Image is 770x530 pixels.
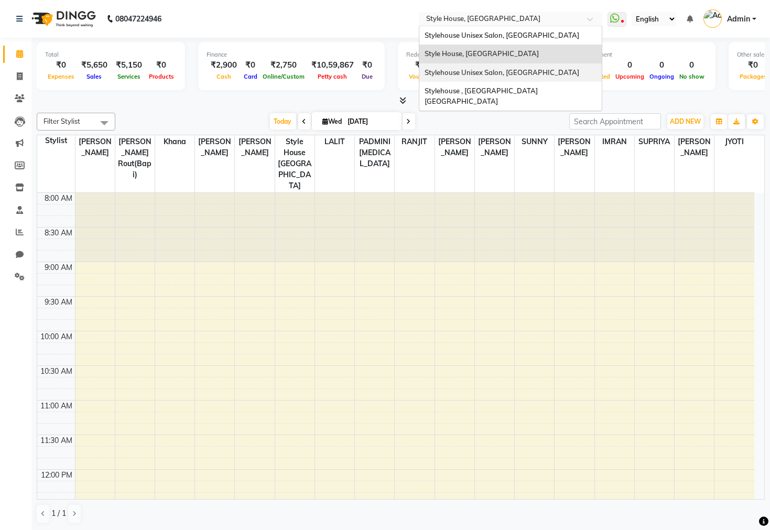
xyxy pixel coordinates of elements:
div: ₹10,59,867 [307,59,358,71]
div: ₹0 [737,59,769,71]
input: Search Appointment [569,113,661,129]
div: 8:00 AM [43,193,75,204]
div: ₹0 [406,59,435,71]
img: Admin [703,9,722,28]
span: SUPRIYA [635,135,674,148]
div: ₹0 [45,59,77,71]
div: Redemption [406,50,547,59]
div: 12:00 PM [39,470,75,481]
b: 08047224946 [115,4,161,34]
div: 0 [677,59,707,71]
span: Wed [320,117,345,125]
div: 10:30 AM [39,366,75,377]
span: Sales [84,73,105,80]
span: LALIT [315,135,354,148]
div: ₹0 [146,59,177,71]
span: [PERSON_NAME] Rout(Bapi) [115,135,155,181]
span: [PERSON_NAME] [75,135,115,159]
ng-dropdown-panel: Options list [419,26,602,112]
span: Products [146,73,177,80]
span: Online/Custom [260,73,307,80]
span: [PERSON_NAME] [435,135,474,159]
span: Due [359,73,375,80]
span: Upcoming [613,73,647,80]
div: ₹2,750 [260,59,307,71]
button: ADD NEW [667,114,703,129]
div: 8:30 AM [43,228,75,239]
span: IMRAN [595,135,634,148]
span: Cash [214,73,234,80]
div: 11:00 AM [39,401,75,412]
span: Admin [727,14,750,25]
div: Stylist [37,135,75,146]
span: SUNNY [515,135,554,148]
input: 2025-09-03 [345,114,397,129]
div: Finance [207,50,376,59]
span: Filter Stylist [44,117,80,125]
div: Total [45,50,177,59]
span: Packages [737,73,769,80]
span: 1 / 1 [51,508,66,519]
span: RANJIT [395,135,434,148]
span: Expenses [45,73,77,80]
div: 0 [613,59,647,71]
span: JYOTI [714,135,754,148]
div: 11:30 AM [39,435,75,446]
span: No show [677,73,707,80]
div: Appointment [577,50,707,59]
span: Stylehouse Unisex Salon, [GEOGRAPHIC_DATA] [425,31,579,39]
span: PADMINI [MEDICAL_DATA] [355,135,394,170]
span: Services [115,73,143,80]
span: Style House [GEOGRAPHIC_DATA] [275,135,314,192]
span: Stylehouse Unisex Salon, [GEOGRAPHIC_DATA] [425,68,579,77]
span: [PERSON_NAME] [555,135,594,159]
div: ₹5,150 [112,59,146,71]
span: [PERSON_NAME] [235,135,274,159]
span: Card [241,73,260,80]
div: ₹0 [358,59,376,71]
span: Stylehouse , [GEOGRAPHIC_DATA] [GEOGRAPHIC_DATA] [425,86,539,105]
span: ADD NEW [670,117,701,125]
span: Style House, [GEOGRAPHIC_DATA] [425,49,539,58]
span: [PERSON_NAME] [195,135,234,159]
span: Today [270,113,296,129]
div: 0 [647,59,677,71]
span: [PERSON_NAME] [675,135,714,159]
div: 9:00 AM [43,262,75,273]
img: logo [27,4,99,34]
span: Voucher [406,73,435,80]
div: ₹2,900 [207,59,241,71]
div: 9:30 AM [43,297,75,308]
span: [PERSON_NAME] [475,135,514,159]
span: Khana [155,135,194,148]
span: Petty cash [316,73,350,80]
div: ₹0 [241,59,260,71]
div: 10:00 AM [39,331,75,342]
span: Ongoing [647,73,677,80]
div: ₹5,650 [77,59,112,71]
